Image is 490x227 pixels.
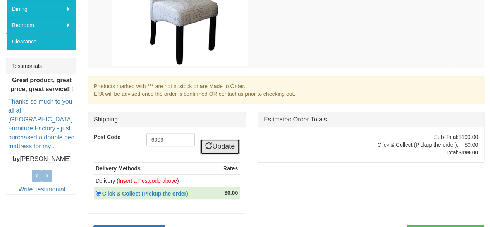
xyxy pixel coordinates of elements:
[200,139,240,154] a: Update
[119,178,177,184] font: Insert a Postcode above
[101,191,193,197] a: Click & Collect (Pickup the order)
[8,155,76,164] p: [PERSON_NAME]
[94,175,217,187] td: Delivery ( )
[10,77,73,92] b: Great product, great price, great service!!!
[102,191,188,197] strong: Click & Collect (Pickup the order)
[377,133,458,141] td: Sub-Total:
[13,156,20,162] b: by
[223,165,238,172] strong: Rates
[458,141,478,149] td: $0.00
[6,33,76,50] a: Clearance
[88,133,141,141] label: Post Code
[8,99,75,149] a: Thanks so much to you all at [GEOGRAPHIC_DATA] Furniture Factory - just purchased a double bed ma...
[94,116,240,123] h3: Shipping
[96,165,141,172] strong: Delivery Methods
[377,149,458,156] td: Total:
[458,133,478,141] td: $199.00
[18,186,65,192] a: Write Testimonial
[377,141,458,149] td: Click & Collect (Pickup the order):
[6,17,76,33] a: Bedroom
[264,116,478,123] h3: Estimated Order Totals
[458,149,478,156] strong: $199.00
[6,58,76,74] div: Testimonials
[224,190,238,196] strong: $0.00
[88,76,484,104] div: Products marked with *** are not in stock or are Made to Order. ETA will be advised once the orde...
[6,1,76,17] a: Dining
